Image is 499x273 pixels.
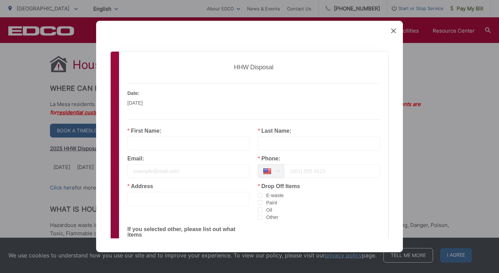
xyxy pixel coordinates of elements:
[127,184,153,189] label: Address
[258,156,280,161] label: Phone:
[258,192,380,221] div: checkbox-group
[127,227,249,238] label: If you selected other, please list out what items
[263,207,272,213] span: Oil
[127,164,249,178] input: example@mail.com
[127,89,248,97] p: Date:
[127,128,161,134] label: First Name:
[263,192,284,199] span: E-waste
[125,60,383,75] h2: HHW Disposal
[263,200,277,206] span: Paint
[263,214,278,221] span: Other
[258,128,291,134] label: Last Name:
[127,99,248,107] p: [DATE]
[127,156,144,161] label: Email:
[258,184,300,189] label: Drop Off Items
[284,164,380,178] input: (201) 555 0123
